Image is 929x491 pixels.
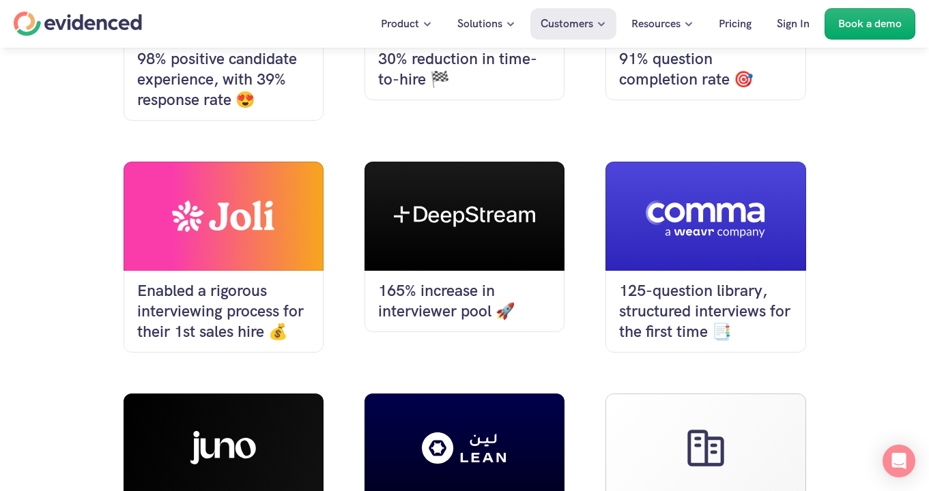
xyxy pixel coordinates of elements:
p: Resources [631,15,681,33]
a: Pricing [709,8,762,40]
p: Solutions [457,15,502,33]
a: Book a demo [825,8,915,40]
h4: 91% question completion rate 🎯 [619,49,792,90]
h4: Enabled a rigorous interviewing process for their 1st sales hire 💰 [137,281,310,342]
h4: 30% reduction in time-to-hire 🏁 [378,49,551,90]
p: 98% positive candidate experience, with 39% response rate 😍 [137,49,310,110]
div: Open Intercom Messenger [883,445,915,477]
h4: 165% increase in interviewer pool 🚀 [378,281,551,322]
p: Pricing [719,15,752,33]
p: Book a demo [838,15,902,33]
p: Sign In [777,15,810,33]
a: Sign In [767,8,820,40]
h4: 125-question library, structured interviews for the first time 📑 [619,281,792,342]
p: Product [381,15,419,33]
a: Home [14,12,142,36]
p: Customers [541,15,593,33]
